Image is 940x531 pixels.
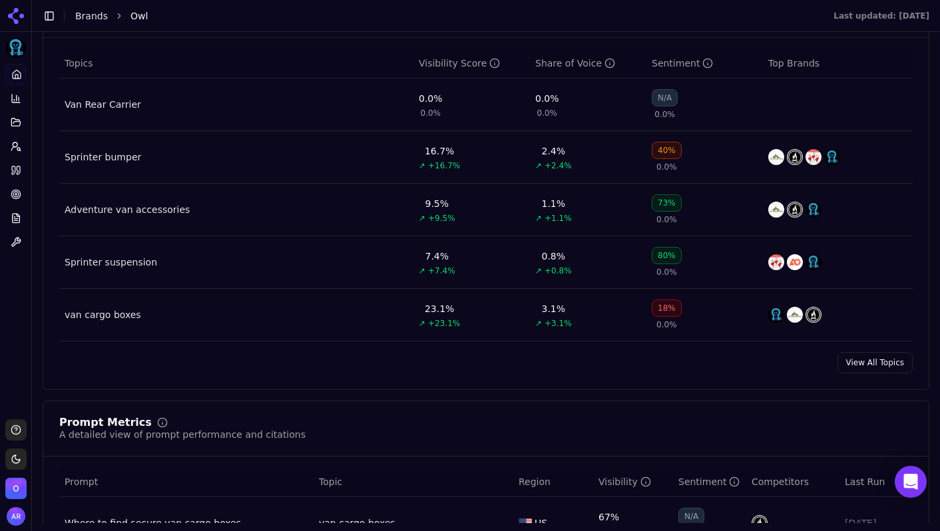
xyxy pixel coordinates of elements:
[428,318,460,329] span: +23.1%
[428,265,455,276] span: +7.4%
[59,417,152,428] div: Prompt Metrics
[419,318,425,329] span: ↗
[5,478,27,499] img: Owl
[59,467,314,497] th: Prompt
[787,307,803,323] img: aluminess
[652,247,682,264] div: 80%
[787,202,803,218] img: flatline van
[806,202,822,218] img: owl
[7,507,25,526] img: Adam Raper
[413,49,530,79] th: visibilityScore
[130,9,148,23] span: Owl
[845,516,907,530] div: [DATE]
[428,160,460,171] span: +16.7%
[530,49,646,79] th: shareOfVoice
[652,194,682,212] div: 73%
[542,250,566,263] div: 0.8%
[419,92,443,105] div: 0.0%
[833,11,929,21] div: Last updated: [DATE]
[535,92,559,105] div: 0.0%
[425,250,449,263] div: 7.4%
[419,160,425,171] span: ↗
[768,149,784,165] img: aluminess
[65,308,141,321] a: van cargo boxes
[806,254,822,270] img: owl
[768,202,784,218] img: aluminess
[542,144,566,158] div: 2.4%
[652,142,682,159] div: 40%
[542,302,566,315] div: 3.1%
[656,162,677,172] span: 0.0%
[319,475,342,488] span: Topic
[845,475,885,488] span: Last Run
[768,307,784,323] img: owl
[752,475,809,488] span: Competitors
[673,467,746,497] th: sentiment
[678,475,740,488] div: Sentiment
[75,9,807,23] nav: breadcrumb
[65,475,98,488] span: Prompt
[535,57,615,70] div: Share of Voice
[65,516,308,530] a: Where to find secure van cargo boxes
[652,89,678,106] div: N/A
[787,254,803,270] img: agile offroad
[425,302,454,315] div: 23.1%
[537,108,558,118] span: 0.0%
[319,516,395,530] a: van cargo boxes
[542,197,566,210] div: 1.1%
[806,307,822,323] img: flatline van
[895,466,927,498] div: Open Intercom Messenger
[535,318,542,329] span: ↗
[535,265,542,276] span: ↗
[419,57,500,70] div: Visibility Score
[746,467,839,497] th: Competitors
[59,49,413,79] th: Topics
[752,515,768,531] img: flatline van
[763,49,913,79] th: Top Brands
[5,37,27,59] button: Current brand: Owl
[419,265,425,276] span: ↗
[7,507,25,526] button: Open user button
[314,467,513,497] th: Topic
[654,109,675,120] span: 0.0%
[59,49,913,341] div: Data table
[421,108,441,118] span: 0.0%
[425,144,454,158] div: 16.7%
[545,213,572,224] span: +1.1%
[5,37,27,59] img: Owl
[598,510,619,524] div: 67%
[519,475,551,488] span: Region
[806,149,822,165] img: van compass
[428,213,455,224] span: +9.5%
[65,98,141,111] a: Van Rear Carrier
[519,518,532,528] img: US flag
[65,203,190,216] a: Adventure van accessories
[646,49,763,79] th: sentiment
[5,478,27,499] button: Open organization switcher
[768,254,784,270] img: van compass
[598,475,651,488] div: Visibility
[535,213,542,224] span: ↗
[768,57,820,70] span: Top Brands
[59,428,306,441] div: A detailed view of prompt performance and citations
[652,299,682,317] div: 18%
[545,265,572,276] span: +0.8%
[787,149,803,165] img: flatline van
[656,319,677,330] span: 0.0%
[75,11,108,21] a: Brands
[535,516,547,530] span: US
[513,467,593,497] th: Region
[65,256,157,269] a: Sprinter suspension
[65,57,93,70] span: Topics
[419,213,425,224] span: ↗
[65,150,141,164] a: Sprinter bumper
[425,197,449,210] div: 9.5%
[839,467,913,497] th: Last Run
[824,149,840,165] img: owl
